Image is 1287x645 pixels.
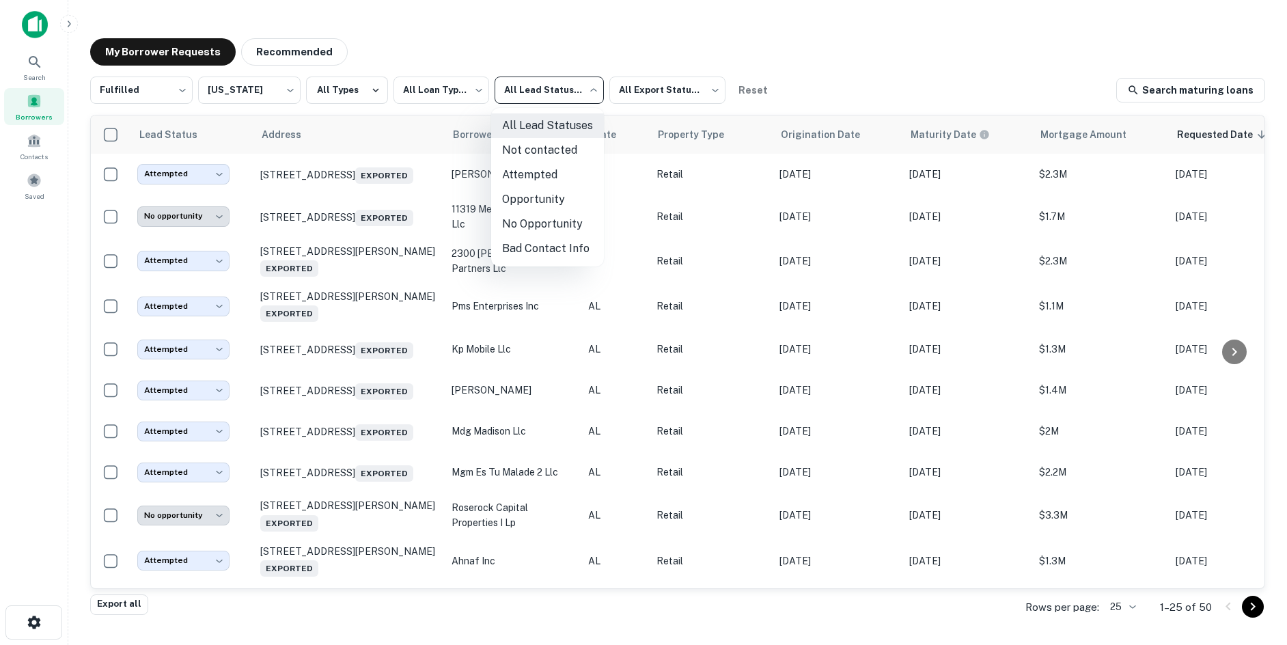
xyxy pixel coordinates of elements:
li: Opportunity [491,187,604,212]
iframe: Chat Widget [1219,536,1287,601]
li: Bad Contact Info [491,236,604,261]
li: Not contacted [491,138,604,163]
li: No Opportunity [491,212,604,236]
li: All Lead Statuses [491,113,604,138]
li: Attempted [491,163,604,187]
